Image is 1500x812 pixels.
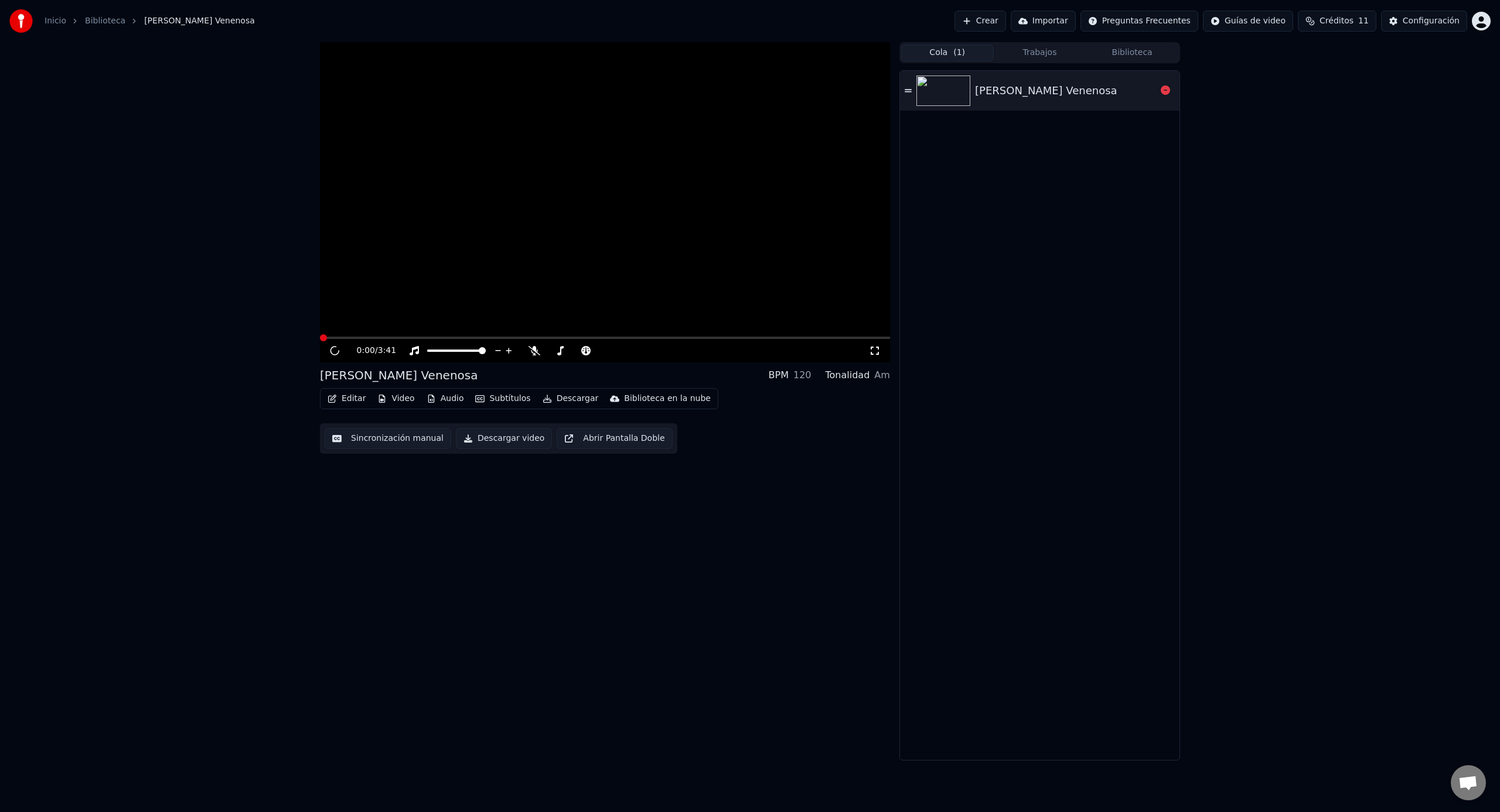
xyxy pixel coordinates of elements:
button: Biblioteca [1086,44,1178,61]
button: Descargar [538,390,604,407]
div: [PERSON_NAME] Venenosa [975,83,1117,99]
button: Guías de video [1203,11,1293,32]
button: Audio [422,390,469,407]
button: Descargar video [456,428,552,449]
button: Abrir Pantalla Doble [557,428,672,449]
div: Configuración [1403,15,1460,27]
div: Biblioteca en la nube [624,393,711,405]
button: Importar [1011,11,1076,32]
span: 0:00 [357,345,375,357]
button: Configuración [1381,11,1467,32]
span: Créditos [1320,15,1354,27]
button: Créditos11 [1298,11,1376,32]
div: Am [874,368,890,382]
a: Biblioteca [85,15,125,27]
button: Sincronización manual [325,428,451,449]
button: Video [373,390,419,407]
a: Inicio [45,15,66,27]
span: ( 1 ) [953,47,965,59]
div: [PERSON_NAME] Venenosa [320,367,478,383]
div: Tonalidad [826,368,870,382]
button: Editar [323,390,370,407]
span: 3:41 [378,345,396,357]
button: Crear [954,11,1006,32]
img: youka [9,9,33,33]
span: [PERSON_NAME] Venenosa [144,15,255,27]
div: BPM [769,368,789,382]
nav: breadcrumb [45,15,255,27]
span: 11 [1358,15,1369,27]
button: Trabajos [994,44,1086,61]
div: 120 [793,368,812,382]
div: / [357,345,385,357]
button: Subtítulos [471,390,535,407]
button: Preguntas Frecuentes [1080,11,1198,32]
button: Cola [901,44,994,61]
div: Chat abierto [1451,765,1486,800]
